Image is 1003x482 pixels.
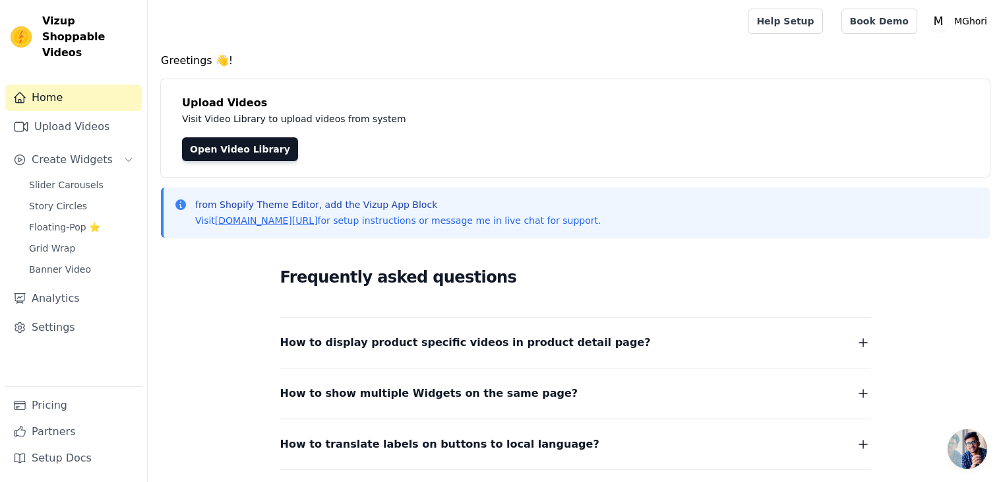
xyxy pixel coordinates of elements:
[928,9,992,33] button: M MGhori
[182,137,298,161] a: Open Video Library
[32,152,113,168] span: Create Widgets
[5,147,142,173] button: Create Widgets
[5,114,142,140] a: Upload Videos
[949,9,992,33] p: MGhori
[29,199,87,213] span: Story Circles
[29,221,100,234] span: Floating-Pop ⭐
[29,263,91,276] span: Banner Video
[934,15,944,28] text: M
[5,445,142,471] a: Setup Docs
[182,95,969,111] h4: Upload Videos
[748,9,822,34] a: Help Setup
[182,111,773,127] p: Visit Video Library to upload videos from system
[5,419,142,445] a: Partners
[280,435,599,454] span: How to translate labels on buttons to local language?
[280,333,871,352] button: How to display product specific videos in product detail page?
[280,384,578,403] span: How to show multiple Widgets on the same page?
[215,215,318,226] a: [DOMAIN_NAME][URL]
[161,53,990,69] h4: Greetings 👋!
[42,13,137,61] span: Vizup Shoppable Videos
[5,285,142,312] a: Analytics
[948,429,987,469] a: Open chat
[21,197,142,215] a: Story Circles
[21,239,142,258] a: Grid Wrap
[841,9,917,34] a: Book Demo
[5,314,142,341] a: Settings
[21,260,142,279] a: Banner Video
[5,85,142,111] a: Home
[21,176,142,194] a: Slider Carousels
[195,198,601,211] p: from Shopify Theme Editor, add the Vizup App Block
[280,333,651,352] span: How to display product specific videos in product detail page?
[21,218,142,236] a: Floating-Pop ⭐
[29,178,104,191] span: Slider Carousels
[5,392,142,419] a: Pricing
[195,214,601,227] p: Visit for setup instructions or message me in live chat for support.
[29,242,75,255] span: Grid Wrap
[280,435,871,454] button: How to translate labels on buttons to local language?
[280,384,871,403] button: How to show multiple Widgets on the same page?
[11,26,32,48] img: Vizup
[280,264,871,291] h2: Frequently asked questions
